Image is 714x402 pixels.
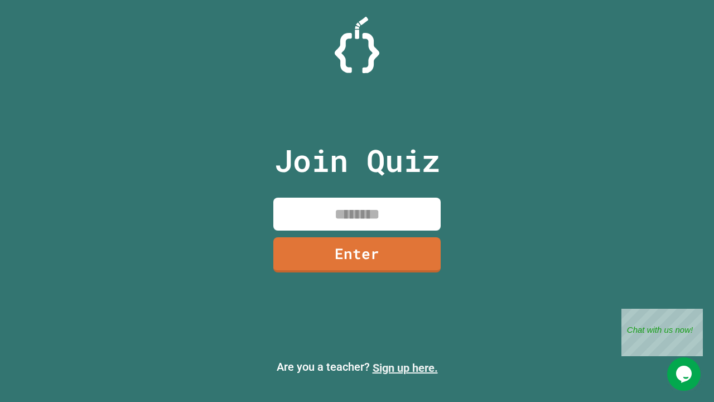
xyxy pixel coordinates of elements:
[273,237,441,272] a: Enter
[373,361,438,375] a: Sign up here.
[274,137,440,184] p: Join Quiz
[667,357,703,391] iframe: chat widget
[621,309,703,356] iframe: chat widget
[9,358,705,376] p: Are you a teacher?
[335,17,379,73] img: Logo.svg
